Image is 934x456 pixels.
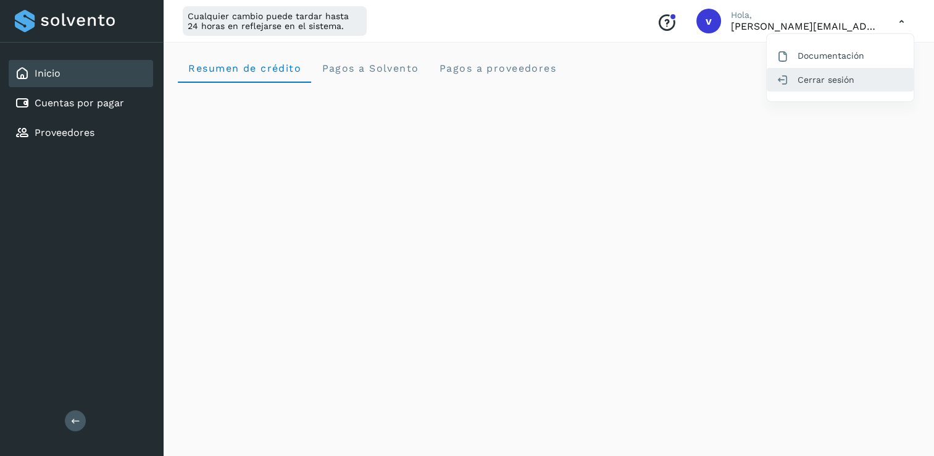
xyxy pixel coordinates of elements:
[35,67,60,79] a: Inicio
[9,60,153,87] div: Inicio
[767,68,914,91] div: Cerrar sesión
[9,90,153,117] div: Cuentas por pagar
[767,44,914,67] div: Documentación
[35,127,94,138] a: Proveedores
[9,119,153,146] div: Proveedores
[35,97,124,109] a: Cuentas por pagar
